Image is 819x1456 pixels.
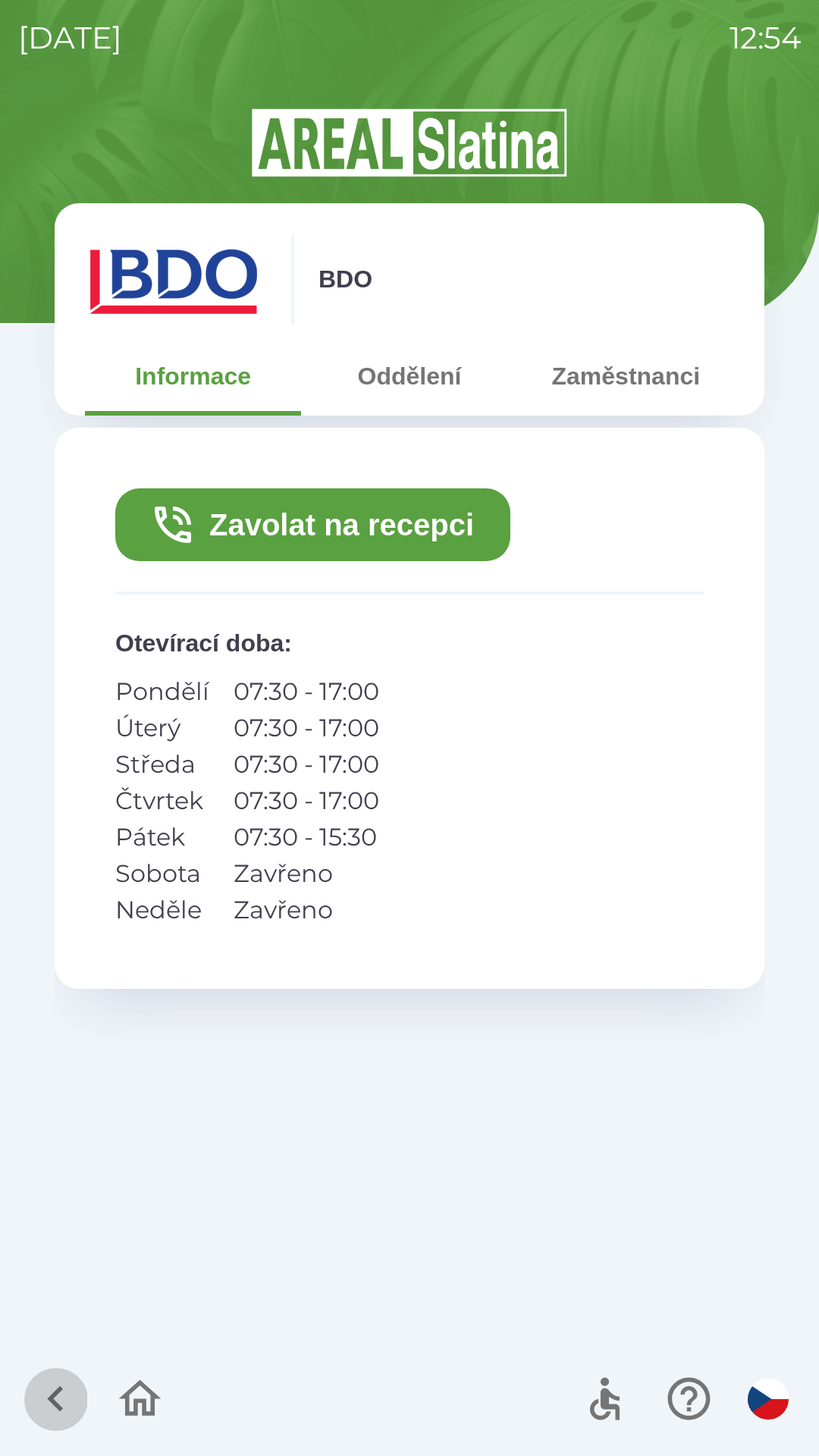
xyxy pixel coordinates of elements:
p: Otevírací doba : [115,625,704,661]
p: Sobota [115,855,209,892]
p: 07:30 - 17:00 [234,746,379,783]
button: Zavolat na recepci [115,488,510,561]
p: Pátek [115,819,209,855]
img: cs flag [748,1379,789,1420]
img: Logo [55,106,764,179]
p: Neděle [115,892,209,928]
p: 07:30 - 15:30 [234,819,379,855]
p: Pondělí [115,673,209,710]
button: Zaměstnanci [518,349,734,403]
p: Středa [115,746,209,783]
p: [DATE] [18,15,122,61]
button: Oddělení [301,349,517,403]
p: Čtvrtek [115,783,209,819]
button: Informace [85,349,301,403]
p: Zavřeno [234,892,379,928]
img: ae7449ef-04f1-48ed-85b5-e61960c78b50.png [85,234,267,325]
p: 07:30 - 17:00 [234,710,379,746]
p: Zavřeno [234,855,379,892]
p: 12:54 [730,15,801,61]
p: 07:30 - 17:00 [234,673,379,710]
p: Úterý [115,710,209,746]
p: BDO [318,261,372,297]
p: 07:30 - 17:00 [234,783,379,819]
